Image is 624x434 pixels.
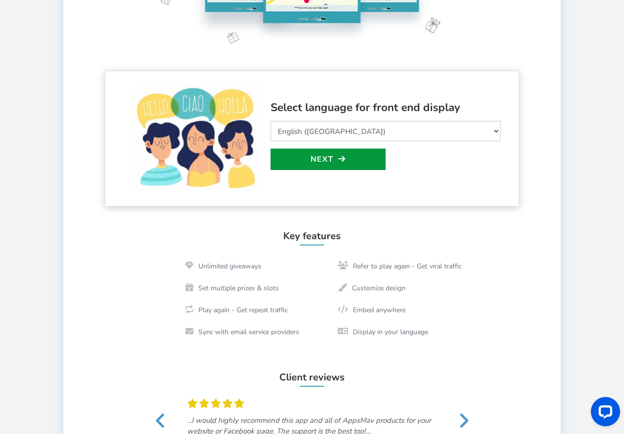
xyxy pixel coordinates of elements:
h4: Key features [63,231,561,245]
li: Customize design [331,277,413,299]
li: Unlimited giveaways [178,255,269,277]
img: language [131,86,263,191]
h3: Select language for front end display [271,102,501,114]
h4: Client reviews [156,372,468,387]
li: Refer to play again - Get viral traffic [331,255,469,277]
li: Embed anywhere [331,299,413,321]
a: Next [271,149,386,170]
iframe: LiveChat chat widget [583,393,624,434]
li: Set multiple prizes & slots [178,277,286,299]
li: Display in your language [331,321,435,343]
li: Play again - Get repeat traffic [178,299,295,321]
li: Sync with email service providers [178,321,307,343]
